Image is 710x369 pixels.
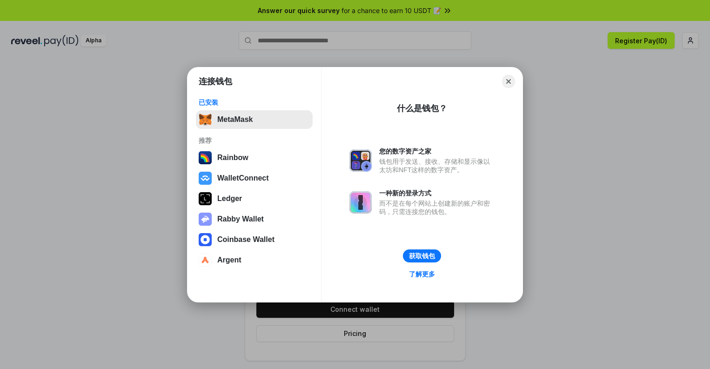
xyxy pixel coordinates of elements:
img: svg+xml,%3Csvg%20xmlns%3D%22http%3A%2F%2Fwww.w3.org%2F2000%2Fsvg%22%20fill%3D%22none%22%20viewBox... [349,149,372,172]
button: WalletConnect [196,169,313,188]
a: 了解更多 [403,268,441,280]
div: MetaMask [217,115,253,124]
div: Rabby Wallet [217,215,264,223]
div: Rainbow [217,154,248,162]
button: Argent [196,251,313,269]
img: svg+xml,%3Csvg%20xmlns%3D%22http%3A%2F%2Fwww.w3.org%2F2000%2Fsvg%22%20fill%3D%22none%22%20viewBox... [199,213,212,226]
div: 已安装 [199,98,310,107]
button: 获取钱包 [403,249,441,262]
button: MetaMask [196,110,313,129]
button: Rainbow [196,148,313,167]
img: svg+xml,%3Csvg%20xmlns%3D%22http%3A%2F%2Fwww.w3.org%2F2000%2Fsvg%22%20width%3D%2228%22%20height%3... [199,192,212,205]
img: svg+xml,%3Csvg%20width%3D%22120%22%20height%3D%22120%22%20viewBox%3D%220%200%20120%20120%22%20fil... [199,151,212,164]
div: Argent [217,256,241,264]
div: Coinbase Wallet [217,235,275,244]
img: svg+xml,%3Csvg%20width%3D%2228%22%20height%3D%2228%22%20viewBox%3D%220%200%2028%2028%22%20fill%3D... [199,254,212,267]
div: 钱包用于发送、接收、存储和显示像以太坊和NFT这样的数字资产。 [379,157,495,174]
img: svg+xml,%3Csvg%20fill%3D%22none%22%20height%3D%2233%22%20viewBox%3D%220%200%2035%2033%22%20width%... [199,113,212,126]
img: svg+xml,%3Csvg%20width%3D%2228%22%20height%3D%2228%22%20viewBox%3D%220%200%2028%2028%22%20fill%3D... [199,172,212,185]
div: 推荐 [199,136,310,145]
div: Ledger [217,195,242,203]
img: svg+xml,%3Csvg%20xmlns%3D%22http%3A%2F%2Fwww.w3.org%2F2000%2Fsvg%22%20fill%3D%22none%22%20viewBox... [349,191,372,214]
div: 您的数字资产之家 [379,147,495,155]
button: Ledger [196,189,313,208]
div: WalletConnect [217,174,269,182]
div: 什么是钱包？ [397,103,447,114]
img: svg+xml,%3Csvg%20width%3D%2228%22%20height%3D%2228%22%20viewBox%3D%220%200%2028%2028%22%20fill%3D... [199,233,212,246]
div: 而不是在每个网站上创建新的账户和密码，只需连接您的钱包。 [379,199,495,216]
button: Coinbase Wallet [196,230,313,249]
div: 获取钱包 [409,252,435,260]
div: 一种新的登录方式 [379,189,495,197]
h1: 连接钱包 [199,76,232,87]
button: Close [502,75,515,88]
div: 了解更多 [409,270,435,278]
button: Rabby Wallet [196,210,313,228]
